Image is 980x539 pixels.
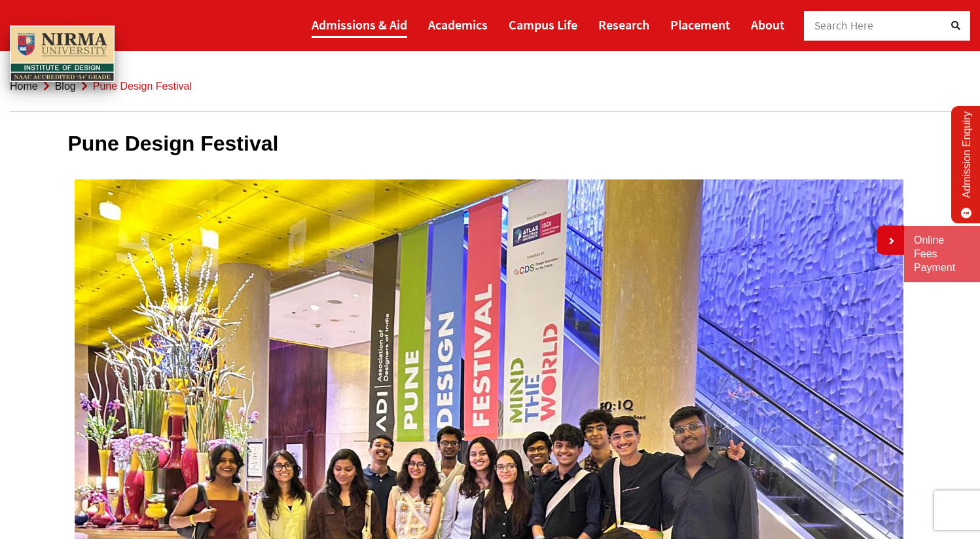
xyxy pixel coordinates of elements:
[751,11,784,38] a: About
[10,61,970,112] nav: breadcrumb
[509,11,577,38] a: Campus Life
[814,18,874,33] span: Search Here
[10,81,38,92] a: Home
[312,11,407,38] a: Admissions & Aid
[93,81,192,92] span: Pune Design Festival
[428,11,488,38] a: Academics
[55,81,76,92] a: Blog
[670,11,730,38] a: Placement
[598,11,649,38] a: Research
[914,234,970,274] a: Online Fees Payment
[10,26,115,82] img: main_logo
[68,131,913,156] h1: Pune Design Festival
